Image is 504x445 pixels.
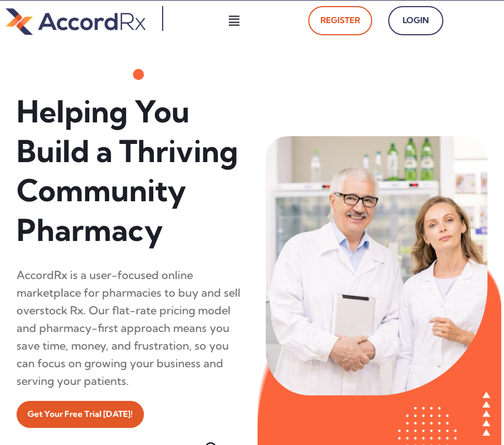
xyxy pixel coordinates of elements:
a: Login [388,6,443,35]
img: default-logo [6,6,146,37]
span: Login [400,13,431,29]
a: Get Your Free Trial [DATE]! [17,401,144,428]
h1: Helping You Build a Thriving Community Pharmacy [17,92,244,250]
span: Register [320,13,360,29]
div: AccordRx is a user-focused online marketplace for pharmacies to buy and sell overstock Rx. Our fl... [17,266,244,390]
span: Get Your Free Trial [DATE]! [28,406,133,422]
a: Register [308,6,372,35]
